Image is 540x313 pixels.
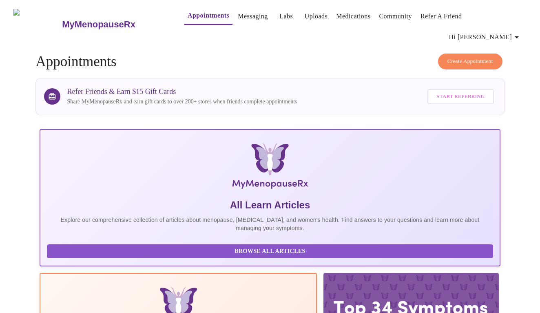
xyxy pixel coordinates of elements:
[336,11,370,22] a: Medications
[47,244,493,259] button: Browse All Articles
[438,54,502,69] button: Create Appointment
[235,8,271,25] button: Messaging
[449,31,522,43] span: Hi [PERSON_NAME]
[301,8,331,25] button: Uploads
[47,247,495,254] a: Browse All Articles
[238,11,268,22] a: Messaging
[47,216,493,232] p: Explore our comprehensive collection of articles about menopause, [MEDICAL_DATA], and women's hea...
[427,89,494,104] button: Start Referring
[13,9,61,40] img: MyMenopauseRx Logo
[446,29,525,45] button: Hi [PERSON_NAME]
[47,199,493,212] h5: All Learn Articles
[188,10,229,21] a: Appointments
[61,10,168,39] a: MyMenopauseRx
[436,92,485,101] span: Start Referring
[55,246,485,257] span: Browse All Articles
[116,143,424,192] img: MyMenopauseRx Logo
[379,11,412,22] a: Community
[420,11,462,22] a: Refer a Friend
[62,19,135,30] h3: MyMenopauseRx
[425,85,496,108] a: Start Referring
[305,11,328,22] a: Uploads
[273,8,299,25] button: Labs
[35,54,504,70] h4: Appointments
[67,87,297,96] h3: Refer Friends & Earn $15 Gift Cards
[184,7,232,25] button: Appointments
[279,11,293,22] a: Labs
[333,8,374,25] button: Medications
[67,98,297,106] p: Share MyMenopauseRx and earn gift cards to over 200+ stores when friends complete appointments
[417,8,465,25] button: Refer a Friend
[376,8,415,25] button: Community
[447,57,493,66] span: Create Appointment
